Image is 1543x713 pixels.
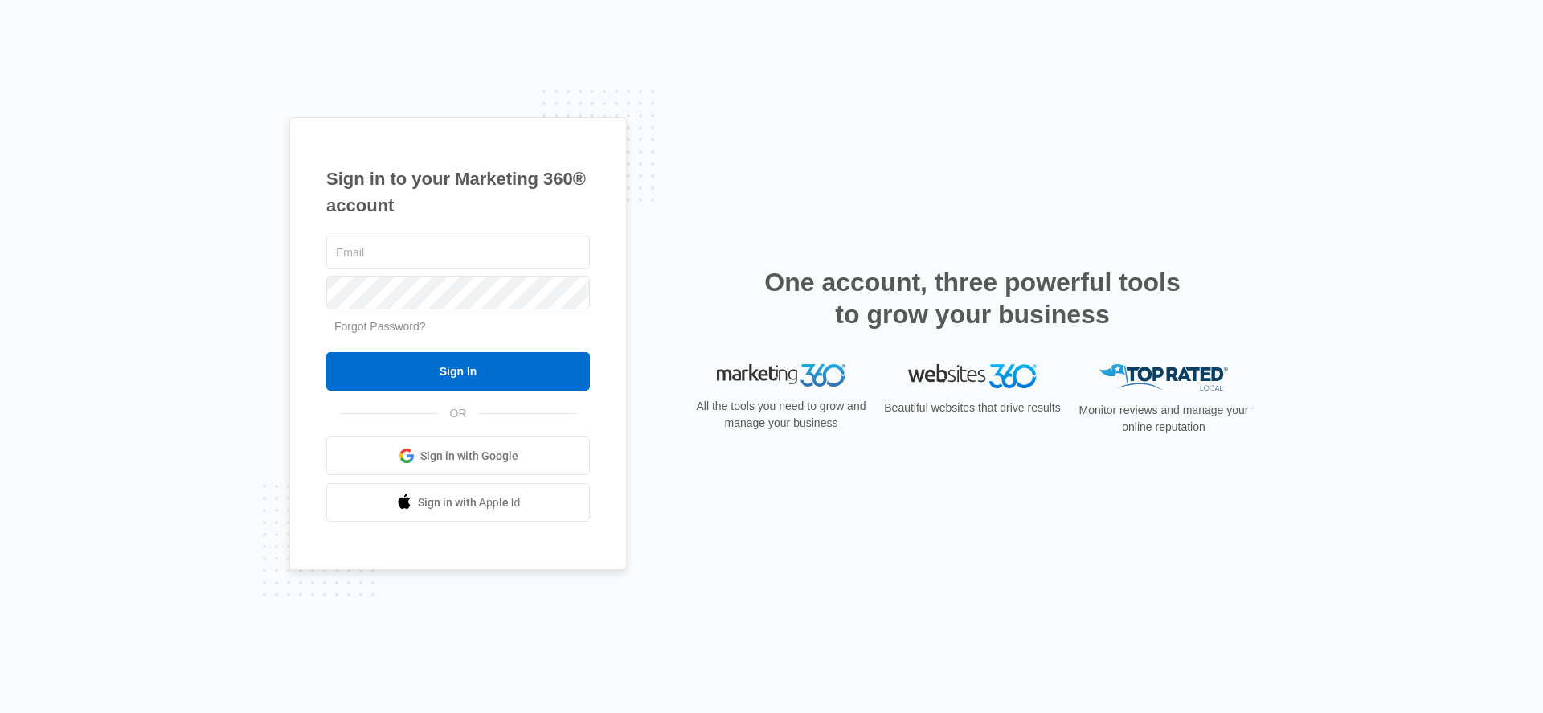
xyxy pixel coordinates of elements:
[326,352,590,391] input: Sign In
[717,364,845,387] img: Marketing 360
[691,398,871,432] p: All the tools you need to grow and manage your business
[1074,402,1254,436] p: Monitor reviews and manage your online reputation
[1099,364,1228,391] img: Top Rated Local
[439,405,478,422] span: OR
[334,320,426,333] a: Forgot Password?
[759,266,1185,330] h2: One account, three powerful tools to grow your business
[908,364,1037,387] img: Websites 360
[418,494,521,511] span: Sign in with Apple Id
[326,436,590,475] a: Sign in with Google
[882,400,1062,416] p: Beautiful websites that drive results
[420,448,518,465] span: Sign in with Google
[326,166,590,219] h1: Sign in to your Marketing 360® account
[326,236,590,269] input: Email
[326,483,590,522] a: Sign in with Apple Id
